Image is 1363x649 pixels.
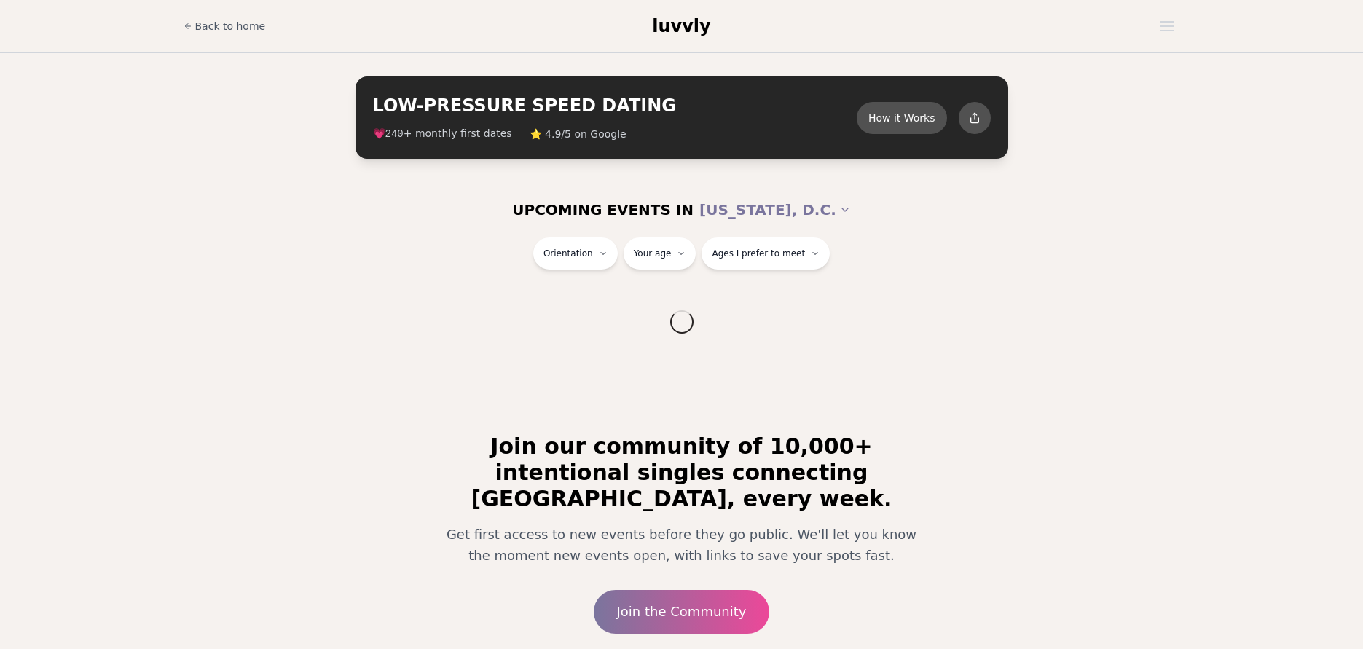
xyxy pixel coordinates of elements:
[1154,15,1180,37] button: Open menu
[857,102,947,134] button: How it Works
[373,94,857,117] h2: LOW-PRESSURE SPEED DATING
[373,126,512,141] span: 💗 + monthly first dates
[195,19,266,34] span: Back to home
[652,15,710,38] a: luvvly
[385,128,404,140] span: 240
[530,127,626,141] span: ⭐ 4.9/5 on Google
[634,248,672,259] span: Your age
[699,194,851,226] button: [US_STATE], D.C.
[543,248,593,259] span: Orientation
[712,248,805,259] span: Ages I prefer to meet
[594,590,770,634] a: Join the Community
[512,200,694,220] span: UPCOMING EVENTS IN
[624,237,696,270] button: Your age
[652,16,710,36] span: luvvly
[702,237,830,270] button: Ages I prefer to meet
[533,237,618,270] button: Orientation
[425,433,938,512] h2: Join our community of 10,000+ intentional singles connecting [GEOGRAPHIC_DATA], every week.
[184,12,266,41] a: Back to home
[437,524,927,567] p: Get first access to new events before they go public. We'll let you know the moment new events op...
